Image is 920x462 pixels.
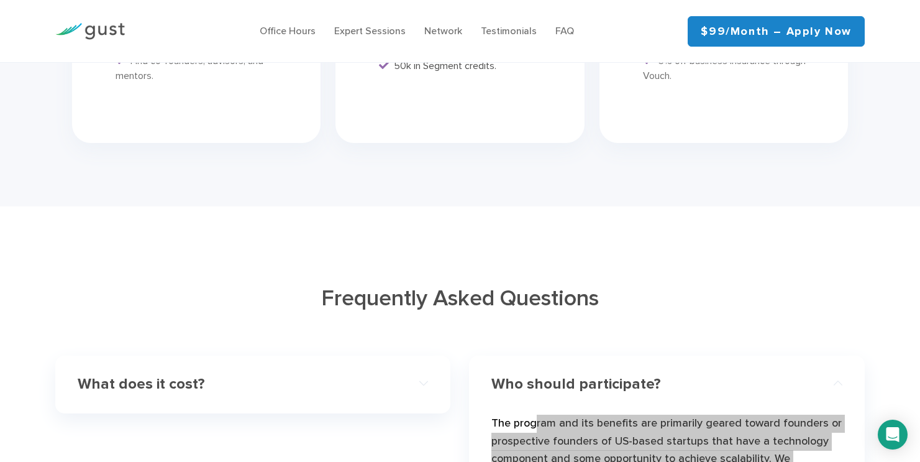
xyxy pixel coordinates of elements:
a: Office Hours [260,25,316,37]
a: $99/month – Apply Now [688,16,865,47]
h4: Who should participate? [491,376,807,394]
div: Open Intercom Messenger [878,420,908,450]
img: Gust Logo [55,23,125,40]
a: FAQ [555,25,574,37]
h4: What does it cost? [78,376,393,394]
a: Expert Sessions [334,25,406,37]
a: Network [424,25,462,37]
a: Testimonials [481,25,537,37]
span: 50k in Segment credits. [394,60,496,72]
h2: Frequently Asked Questions [55,284,865,313]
